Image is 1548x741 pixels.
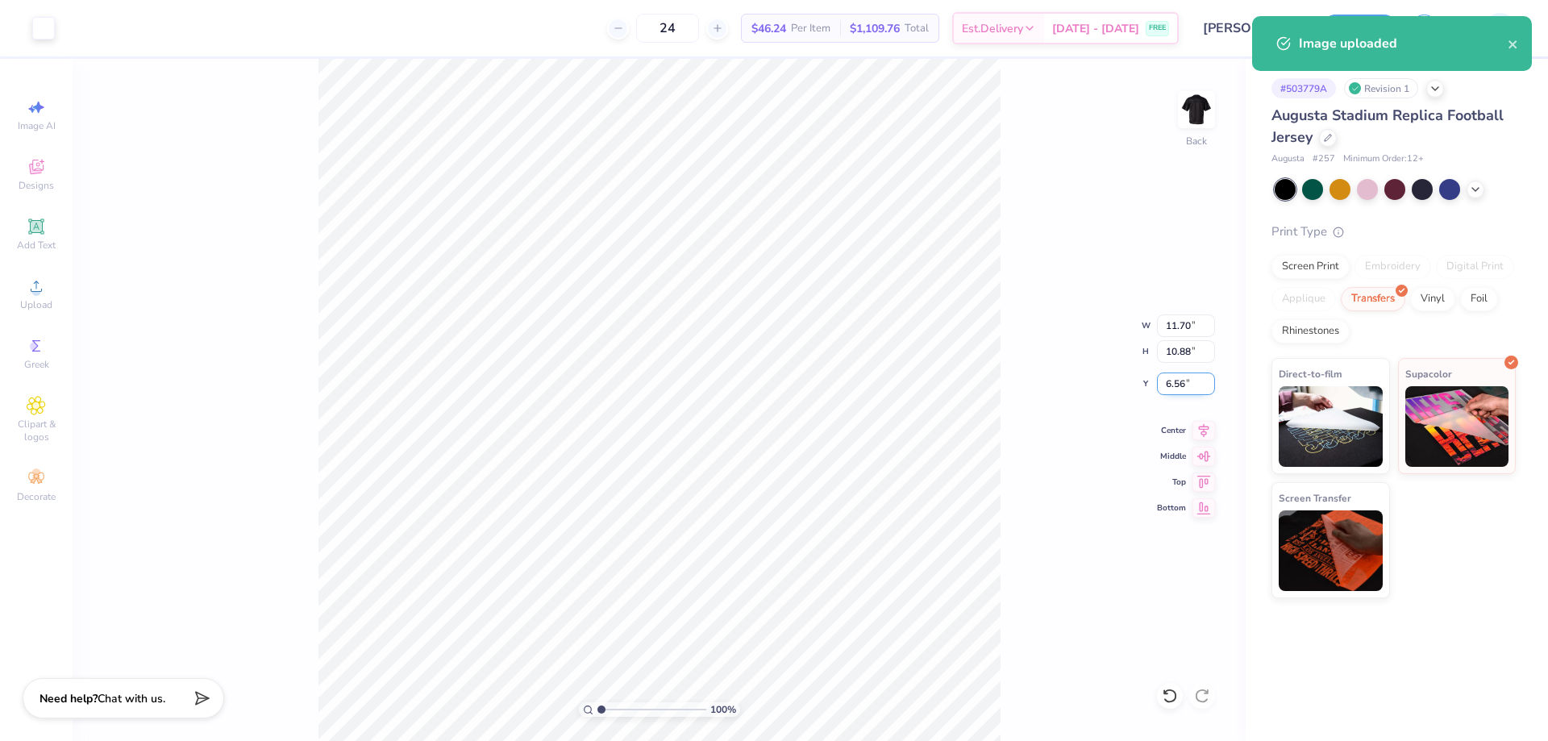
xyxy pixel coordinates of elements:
span: Screen Transfer [1279,489,1351,506]
span: Augusta [1271,152,1305,166]
span: Clipart & logos [8,418,64,443]
span: Decorate [17,490,56,503]
input: – – [636,14,699,43]
div: Back [1186,134,1207,148]
span: $46.24 [751,20,786,37]
span: Chat with us. [98,691,165,706]
span: Upload [20,298,52,311]
div: Applique [1271,287,1336,311]
span: FREE [1149,23,1166,34]
img: Screen Transfer [1279,510,1383,591]
span: Per Item [791,20,830,37]
div: Print Type [1271,223,1516,241]
div: Rhinestones [1271,319,1350,343]
span: Direct-to-film [1279,365,1342,382]
div: Screen Print [1271,255,1350,279]
span: Total [905,20,929,37]
span: $1,109.76 [850,20,900,37]
span: [DATE] - [DATE] [1052,20,1139,37]
span: Center [1157,425,1186,436]
span: # 257 [1313,152,1335,166]
div: Digital Print [1436,255,1514,279]
span: Bottom [1157,502,1186,514]
div: Vinyl [1410,287,1455,311]
span: Designs [19,179,54,192]
img: Supacolor [1405,386,1509,467]
input: Untitled Design [1191,12,1309,44]
span: Est. Delivery [962,20,1023,37]
span: Middle [1157,451,1186,462]
strong: Need help? [40,691,98,706]
span: Supacolor [1405,365,1452,382]
div: Image uploaded [1299,34,1508,53]
span: Add Text [17,239,56,252]
span: Greek [24,358,49,371]
span: Top [1157,477,1186,488]
span: Minimum Order: 12 + [1343,152,1424,166]
div: Embroidery [1354,255,1431,279]
div: Foil [1460,287,1498,311]
div: Transfers [1341,287,1405,311]
div: Revision 1 [1344,78,1418,98]
span: Augusta Stadium Replica Football Jersey [1271,106,1504,147]
button: close [1508,34,1519,53]
span: 100 % [710,702,736,717]
img: Back [1180,94,1213,126]
span: Image AI [18,119,56,132]
img: Direct-to-film [1279,386,1383,467]
div: # 503779A [1271,78,1336,98]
